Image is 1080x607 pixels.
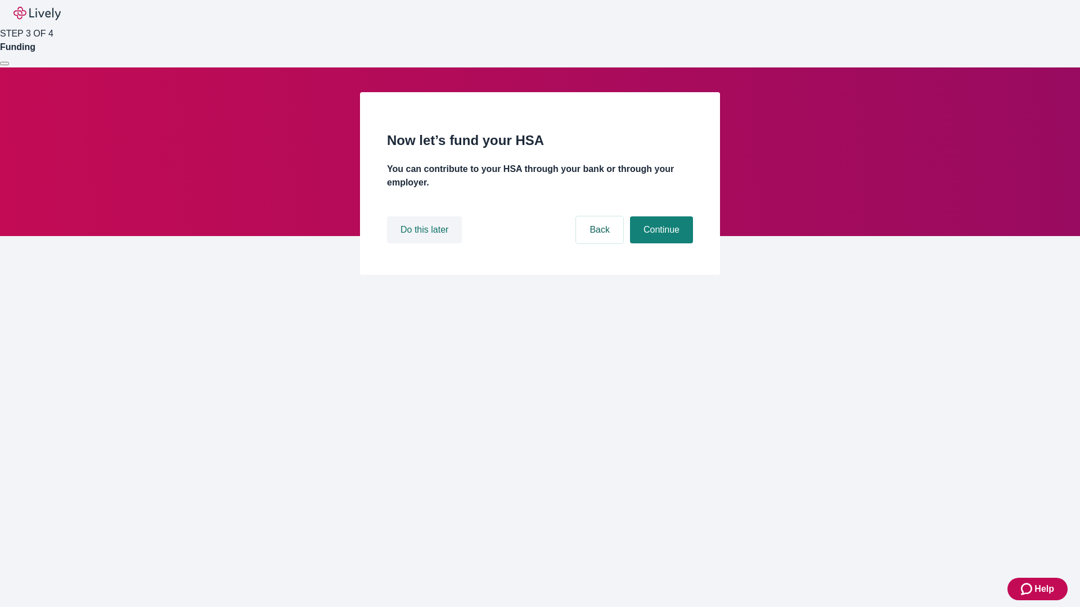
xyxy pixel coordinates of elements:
[387,130,693,151] h2: Now let’s fund your HSA
[387,216,462,243] button: Do this later
[13,7,61,20] img: Lively
[576,216,623,243] button: Back
[1007,578,1068,600] button: Zendesk support iconHelp
[630,216,693,243] button: Continue
[387,162,693,189] h4: You can contribute to your HSA through your bank or through your employer.
[1021,582,1034,596] svg: Zendesk support icon
[1034,582,1054,596] span: Help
